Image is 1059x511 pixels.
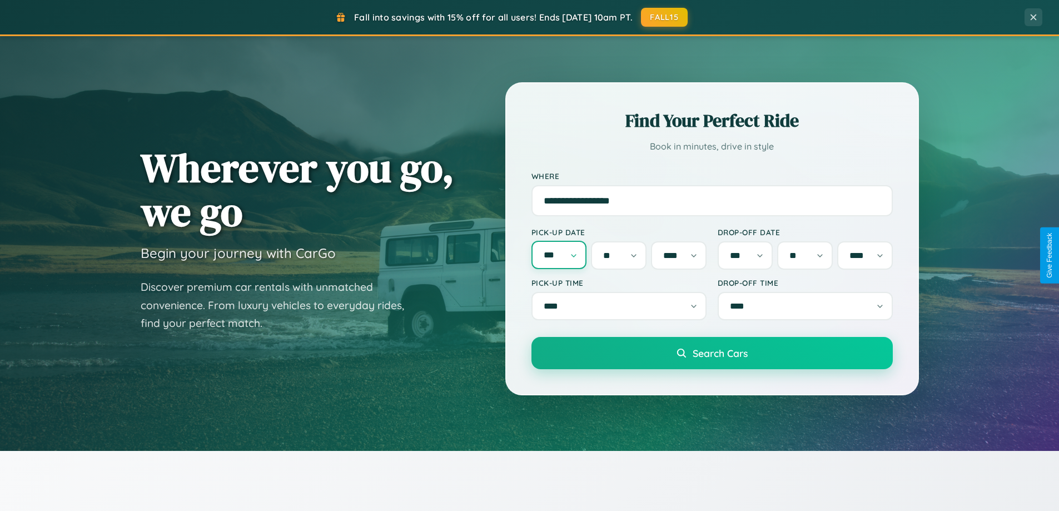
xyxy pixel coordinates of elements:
[1046,233,1053,278] div: Give Feedback
[531,138,893,155] p: Book in minutes, drive in style
[141,146,454,234] h1: Wherever you go, we go
[354,12,633,23] span: Fall into savings with 15% off for all users! Ends [DATE] 10am PT.
[531,227,707,237] label: Pick-up Date
[531,278,707,287] label: Pick-up Time
[718,227,893,237] label: Drop-off Date
[531,171,893,181] label: Where
[693,347,748,359] span: Search Cars
[141,245,336,261] h3: Begin your journey with CarGo
[141,278,419,333] p: Discover premium car rentals with unmatched convenience. From luxury vehicles to everyday rides, ...
[531,337,893,369] button: Search Cars
[531,108,893,133] h2: Find Your Perfect Ride
[641,8,688,27] button: FALL15
[718,278,893,287] label: Drop-off Time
